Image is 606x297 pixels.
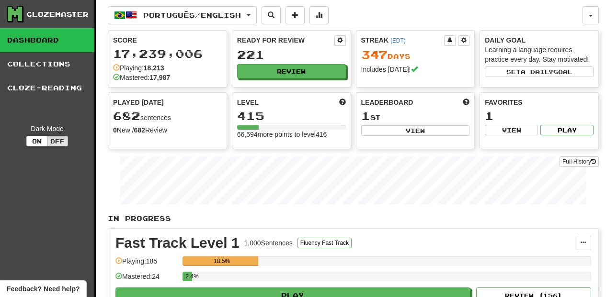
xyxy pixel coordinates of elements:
strong: 18,213 [144,64,164,72]
span: Português / English [143,11,241,19]
strong: 17,987 [149,74,170,81]
div: 66,594 more points to level 416 [237,130,346,139]
span: Level [237,98,259,107]
strong: 0 [113,126,117,134]
button: Search sentences [262,6,281,24]
span: 682 [113,109,140,122]
div: Mastered: [113,73,170,82]
button: Add sentence to collection [286,6,305,24]
div: 1 [485,110,594,122]
div: Playing: 185 [115,256,178,272]
span: This week in points, UTC [463,98,469,107]
div: New / Review [113,125,222,135]
button: Português/English [108,6,257,24]
div: Mastered: 24 [115,272,178,287]
div: 221 [237,49,346,61]
div: Daily Goal [485,35,594,45]
p: In Progress [108,214,599,223]
span: 347 [361,48,388,61]
div: Favorites [485,98,594,107]
div: 415 [237,110,346,122]
div: 18.5% [185,256,258,266]
span: Score more points to level up [339,98,346,107]
span: 1 [361,109,370,122]
div: sentences [113,110,222,122]
button: Off [47,136,68,146]
button: Review [237,64,346,78]
div: st [361,110,470,122]
div: Streak [361,35,445,45]
a: Full History [560,156,599,167]
div: Day s [361,49,470,61]
div: Score [113,35,222,45]
span: a daily [521,68,553,75]
button: On [26,136,47,146]
strong: 682 [134,126,145,134]
div: 17,239,006 [113,48,222,60]
span: Open feedback widget [7,284,80,294]
span: Played [DATE] [113,98,164,107]
div: 2.4% [185,272,192,281]
button: View [485,125,538,135]
div: Playing: [113,63,164,73]
button: Fluency Fast Track [297,238,352,248]
button: Seta dailygoal [485,66,594,77]
div: Ready for Review [237,35,334,45]
a: (EDT) [390,37,406,44]
div: 1,000 Sentences [244,238,293,248]
div: Learning a language requires practice every day. Stay motivated! [485,45,594,64]
button: View [361,125,470,136]
span: Leaderboard [361,98,413,107]
div: Fast Track Level 1 [115,236,240,250]
button: More stats [309,6,329,24]
div: Includes [DATE]! [361,65,470,74]
div: Clozemaster [26,10,89,19]
button: Play [540,125,594,135]
div: Dark Mode [7,124,87,133]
